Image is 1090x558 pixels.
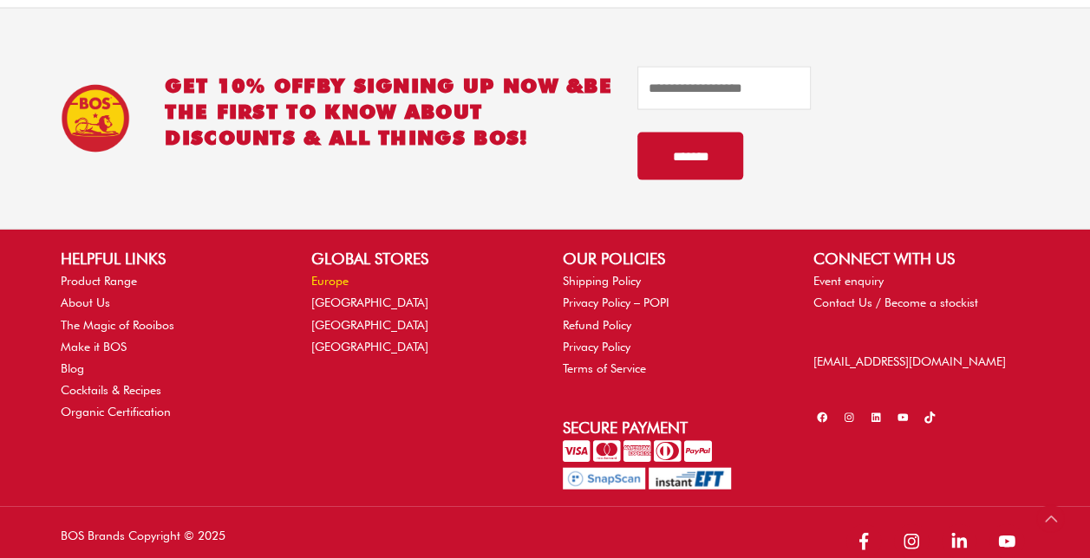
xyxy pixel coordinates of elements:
[649,468,731,490] img: Pay with InstantEFT
[61,84,130,153] img: BOS Ice Tea
[311,247,527,270] h2: GLOBAL STORES
[317,74,584,97] span: BY SIGNING UP NOW &
[61,274,137,288] a: Product Range
[563,340,630,354] a: Privacy Policy
[563,416,779,439] h2: Secure Payment
[61,405,171,418] a: Organic Certification
[813,354,1006,368] a: [EMAIL_ADDRESS][DOMAIN_NAME]
[311,270,527,358] nav: GLOBAL STORES
[61,318,174,332] a: The Magic of Rooibos
[813,274,884,288] a: Event enquiry
[311,274,349,288] a: Europe
[311,295,428,309] a: [GEOGRAPHIC_DATA]
[61,295,110,309] a: About Us
[813,270,1029,314] nav: CONNECT WITH US
[563,274,641,288] a: Shipping Policy
[563,270,779,380] nav: OUR POLICIES
[563,295,669,309] a: Privacy Policy – POPI
[311,340,428,354] a: [GEOGRAPHIC_DATA]
[563,468,645,490] img: Pay with SnapScan
[61,247,277,270] h2: HELPFUL LINKS
[165,73,612,151] h2: GET 10% OFF be the first to know about discounts & all things BOS!
[563,318,631,332] a: Refund Policy
[61,361,84,375] a: Blog
[61,383,161,397] a: Cocktails & Recipes
[311,318,428,332] a: [GEOGRAPHIC_DATA]
[813,247,1029,270] h2: CONNECT WITH US
[813,295,978,309] a: Contact Us / Become a stockist
[61,270,277,423] nav: HELPFUL LINKS
[563,361,646,375] a: Terms of Service
[61,340,127,354] a: Make it BOS
[563,247,779,270] h2: OUR POLICIES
